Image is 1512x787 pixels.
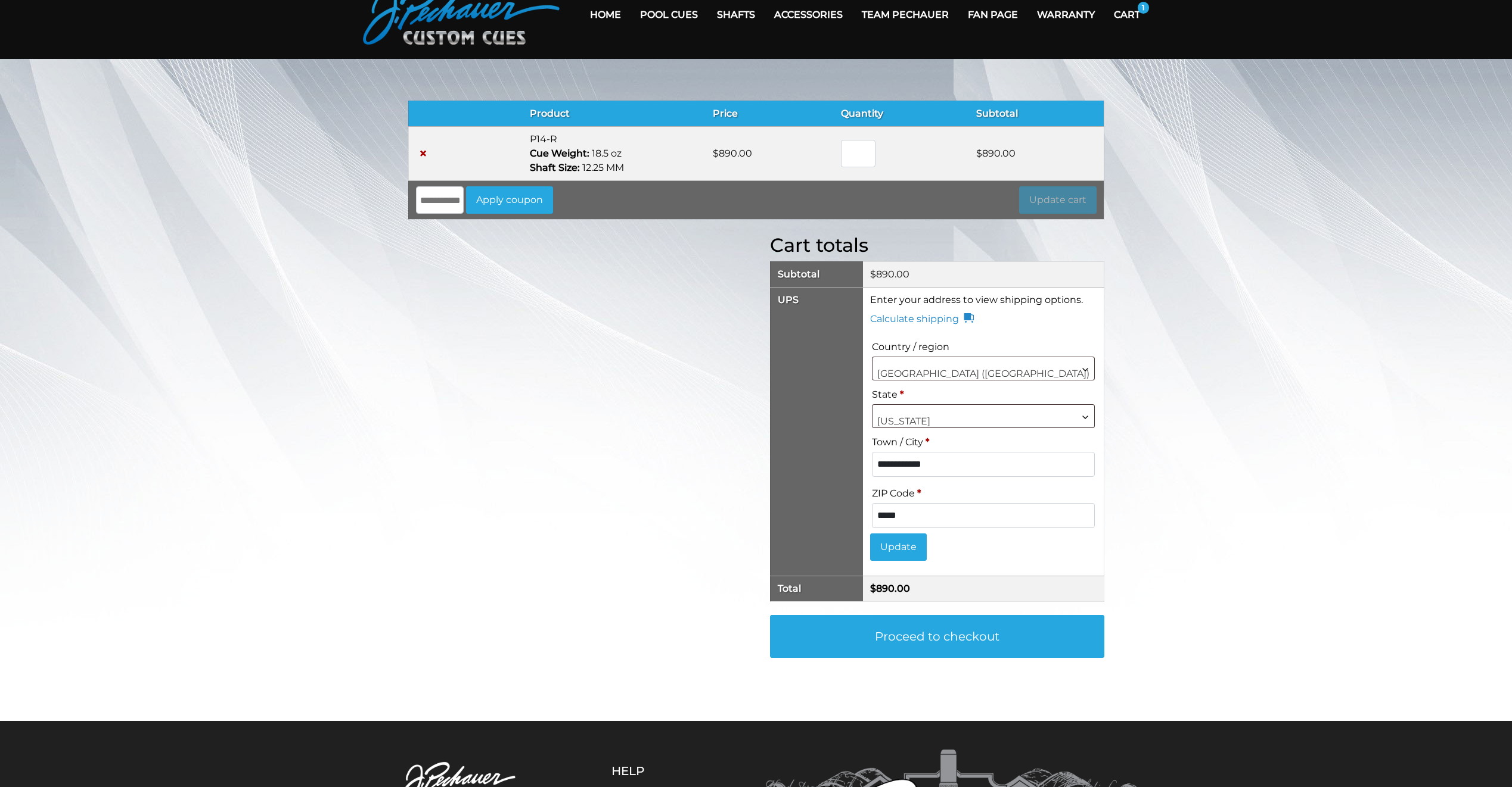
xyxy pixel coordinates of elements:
[873,405,1094,438] span: California
[770,261,862,287] th: Subtotal
[770,287,862,576] th: UPS
[872,357,1095,380] span: United States (US)
[770,615,1104,658] a: Proceed to checkout
[872,484,1095,503] label: ZIP Code
[1019,186,1097,214] button: Update cart
[523,101,705,126] th: Product
[523,126,705,180] td: P14-R
[872,338,1095,357] label: Country / region
[870,268,909,280] bdi: 890.00
[872,433,1095,452] label: Town / City
[611,764,704,778] h5: Help
[466,186,553,214] button: Apply coupon
[530,146,589,161] dt: Cue Weight:
[863,287,1104,576] td: Enter your address to view shipping options.
[870,268,876,280] span: $
[530,161,580,175] dt: Shaft Size:
[870,533,927,561] button: Update
[841,140,875,167] input: Product quantity
[713,148,719,159] span: $
[770,234,1104,257] h2: Cart totals
[870,312,974,326] a: Calculate shipping
[870,583,876,594] span: $
[976,148,1016,159] bdi: 890.00
[770,576,862,601] th: Total
[834,101,969,126] th: Quantity
[872,404,1095,428] span: California
[969,101,1104,126] th: Subtotal
[416,146,430,161] a: Remove P14-R from cart
[706,101,834,126] th: Price
[530,146,698,161] p: 18.5 oz
[713,148,752,159] bdi: 890.00
[873,357,1094,391] span: United States (US)
[870,583,910,594] bdi: 890.00
[530,161,698,175] p: 12.25 MM
[872,385,1095,404] label: State
[976,148,982,159] span: $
